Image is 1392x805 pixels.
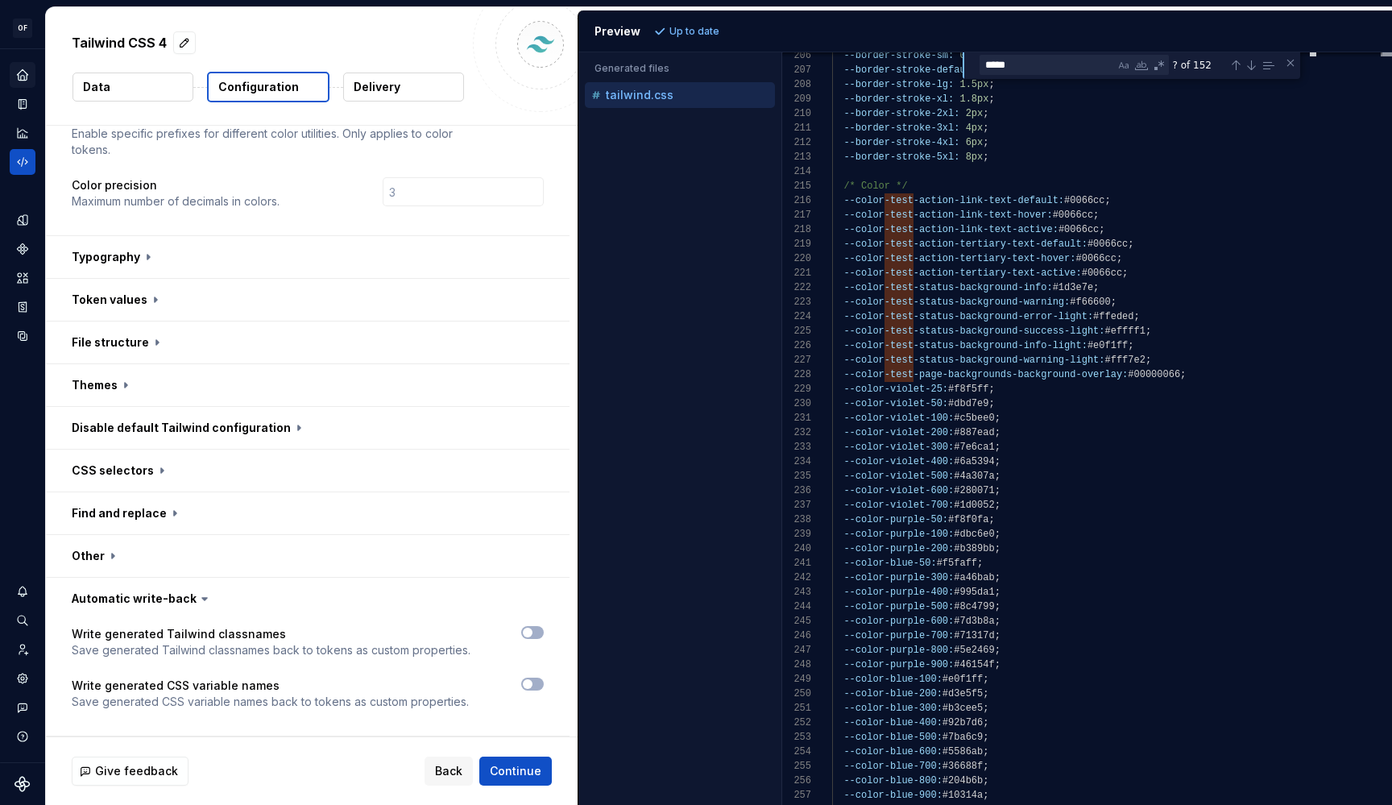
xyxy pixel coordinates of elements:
[913,253,1075,264] span: -action-tertiary-text-hover:
[782,571,811,585] div: 242
[782,556,811,571] div: 241
[1229,59,1242,72] div: Previous Match (⇧Enter)
[843,630,954,641] span: --color-purple-700:
[942,717,982,728] span: #92b7d6
[994,529,1000,540] span: ;
[1133,57,1150,73] div: Match Whole Word (⌥⌘W)
[954,427,994,438] span: #887ead
[782,774,811,788] div: 256
[884,268,913,279] span: -test
[843,384,948,395] span: --color-violet-25:
[988,514,994,525] span: ;
[936,558,976,569] span: #f5faff
[10,323,35,349] div: Data sources
[782,222,811,237] div: 218
[782,483,811,498] div: 236
[1052,210,1092,221] span: #0066cc
[782,92,811,106] div: 209
[72,193,280,210] p: Maximum number of decimals in colors.
[782,629,811,643] div: 246
[1093,282,1099,293] span: ;
[913,224,1058,235] span: -action-link-text-active:
[1284,56,1297,69] div: Close (Escape)
[72,626,470,642] p: Write generated Tailwind classnames
[782,411,811,425] div: 231
[954,529,994,540] span: #dbc6e0
[948,384,988,395] span: #f8f5ff
[843,703,942,714] span: --color-blue-300:
[1110,297,1116,308] span: ;
[843,253,884,264] span: --color
[884,224,913,235] span: -test
[884,297,913,308] span: -test
[942,746,982,757] span: #5586ab
[425,757,473,786] button: Back
[913,340,1087,351] span: -status-background-info-light:
[782,367,811,382] div: 228
[983,703,988,714] span: ;
[782,498,811,512] div: 237
[994,442,1000,453] span: ;
[843,688,942,699] span: --color-blue-200:
[988,384,994,395] span: ;
[1075,253,1116,264] span: #0066cc
[782,614,811,629] div: 245
[994,413,1000,424] span: ;
[942,703,982,714] span: #b3cee5
[913,282,1052,293] span: -status-background-info:
[884,210,913,221] span: -test
[72,642,470,658] p: Save generated Tailwind classnames back to tokens as custom properties.
[843,122,959,134] span: --border-stroke-3xl:
[10,608,35,633] button: Search ⌘K
[14,776,31,792] a: Supernova Logo
[954,659,994,670] span: #46154f
[983,674,988,685] span: ;
[10,207,35,233] div: Design tokens
[843,413,954,424] span: --color-violet-100:
[942,674,982,685] span: #e0f1ff
[782,788,811,803] div: 257
[843,543,954,554] span: --color-purple-200:
[782,251,811,266] div: 220
[782,701,811,716] div: 251
[913,195,1063,206] span: -action-link-text-default:
[782,512,811,527] div: 238
[782,179,811,193] div: 215
[983,122,988,134] span: ;
[843,442,954,453] span: --color-violet-300:
[606,89,673,102] p: tailwind.css
[1133,311,1139,322] span: ;
[954,543,994,554] span: #b389bb
[843,775,942,786] span: --color-blue-800:
[1081,268,1121,279] span: #0066cc
[843,761,942,772] span: --color-blue-700:
[942,790,982,801] span: #10314a
[843,311,884,322] span: --color
[843,500,954,511] span: --color-violet-700:
[782,687,811,701] div: 250
[782,440,811,454] div: 233
[994,659,1000,670] span: ;
[994,456,1000,467] span: ;
[983,790,988,801] span: ;
[954,500,994,511] span: #1d0052
[913,311,1092,322] span: -status-background-error-light:
[782,382,811,396] div: 229
[963,52,1300,79] div: Find / Replace
[843,151,959,163] span: --border-stroke-5xl:
[383,177,544,206] input: 3
[965,137,983,148] span: 6px
[843,108,959,119] span: --border-stroke-2xl:
[782,309,811,324] div: 224
[954,616,994,627] span: #7d3b8a
[988,398,994,409] span: ;
[843,93,954,105] span: --border-stroke-xl:
[913,210,1052,221] span: -action-link-text-hover:
[782,643,811,658] div: 247
[782,469,811,483] div: 235
[10,62,35,88] a: Home
[782,324,811,338] div: 225
[1087,340,1127,351] span: #e0f1ff
[954,413,994,424] span: #c5bee0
